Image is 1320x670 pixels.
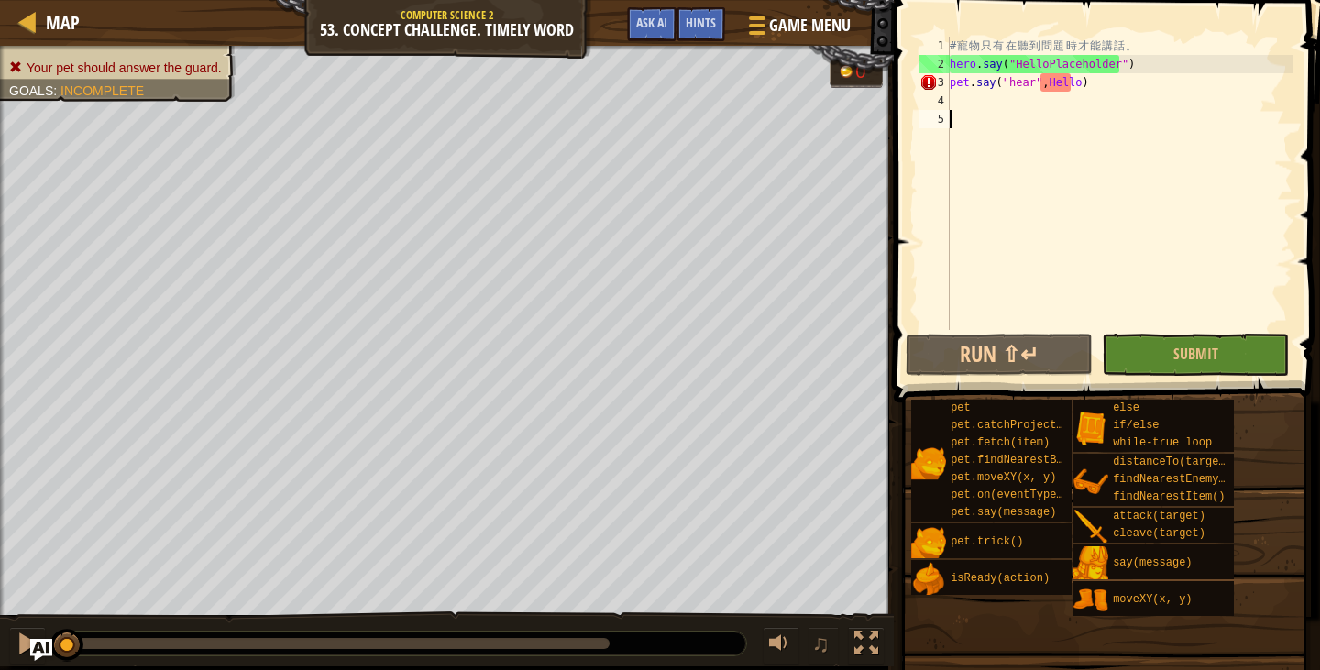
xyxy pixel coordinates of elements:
[911,525,946,560] img: portrait.png
[848,627,885,665] button: Toggle fullscreen
[46,10,80,35] span: Map
[627,7,676,41] button: Ask AI
[951,401,971,414] span: pet
[1113,419,1159,432] span: if/else
[919,37,950,55] div: 1
[686,14,716,31] span: Hints
[9,59,222,77] li: Your pet should answer the guard.
[9,83,53,98] span: Goals
[911,562,946,597] img: portrait.png
[951,419,1122,432] span: pet.catchProjectile(arrow)
[951,572,1050,585] span: isReady(action)
[951,489,1122,501] span: pet.on(eventType, handler)
[734,7,862,50] button: Game Menu
[812,630,830,657] span: ♫
[808,627,840,665] button: ♫
[1073,465,1108,500] img: portrait.png
[769,14,851,38] span: Game Menu
[911,445,946,480] img: portrait.png
[1102,334,1289,376] button: Submit
[1113,510,1205,522] span: attack(target)
[9,627,46,665] button: Ctrl + P: Pause
[636,14,667,31] span: Ask AI
[951,436,1050,449] span: pet.fetch(item)
[951,535,1023,548] span: pet.trick()
[763,627,799,665] button: Adjust volume
[1073,546,1108,581] img: portrait.png
[1113,436,1212,449] span: while-true loop
[1113,456,1232,468] span: distanceTo(target)
[1073,583,1108,618] img: portrait.png
[1073,510,1108,544] img: portrait.png
[30,639,52,661] button: Ask AI
[906,334,1093,376] button: Run ⇧↵
[951,506,1056,519] span: pet.say(message)
[1173,344,1218,364] span: Submit
[1113,490,1225,503] span: findNearestItem()
[919,110,950,128] div: 5
[53,83,60,98] span: :
[919,92,950,110] div: 4
[919,73,950,92] div: 3
[1113,593,1192,606] span: moveXY(x, y)
[951,454,1128,467] span: pet.findNearestByType(type)
[1113,556,1192,569] span: say(message)
[1113,473,1232,486] span: findNearestEnemy()
[855,62,874,81] div: 0
[951,471,1056,484] span: pet.moveXY(x, y)
[830,57,883,88] div: Team 'humans' has 0 gold.
[1113,527,1205,540] span: cleave(target)
[27,60,222,75] span: Your pet should answer the guard.
[37,10,80,35] a: Map
[1073,411,1108,445] img: portrait.png
[1113,401,1139,414] span: else
[60,83,144,98] span: Incomplete
[919,55,950,73] div: 2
